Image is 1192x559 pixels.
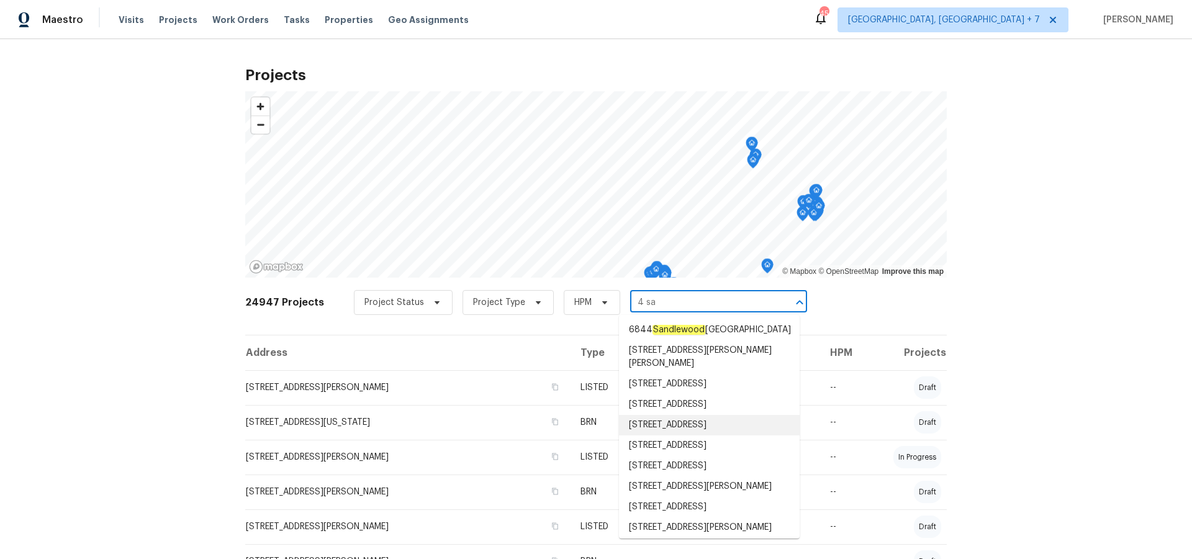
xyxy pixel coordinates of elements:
[659,268,671,288] div: Map marker
[870,335,947,370] th: Projects
[820,509,870,544] td: --
[245,405,571,440] td: [STREET_ADDRESS][US_STATE]
[797,195,810,214] div: Map marker
[619,538,800,558] li: [STREET_ADDRESS][PERSON_NAME]
[159,14,197,26] span: Projects
[619,456,800,476] li: [STREET_ADDRESS]
[251,116,269,134] span: Zoom out
[249,260,304,274] a: Mapbox homepage
[647,265,659,284] div: Map marker
[652,325,705,335] em: Sandlewood
[574,296,592,309] span: HPM
[245,370,571,405] td: [STREET_ADDRESS][PERSON_NAME]
[811,196,823,216] div: Map marker
[761,258,774,278] div: Map marker
[212,14,269,26] span: Work Orders
[619,435,800,456] li: [STREET_ADDRESS]
[893,446,941,468] div: in progress
[882,267,944,276] a: Improve this map
[473,296,525,309] span: Project Type
[619,517,800,538] li: [STREET_ADDRESS][PERSON_NAME]
[388,14,469,26] span: Geo Assignments
[848,14,1040,26] span: [GEOGRAPHIC_DATA], [GEOGRAPHIC_DATA] + 7
[245,91,947,278] canvas: Map
[914,411,941,434] div: draft
[42,14,83,26] span: Maestro
[119,14,144,26] span: Visits
[245,335,571,370] th: Address
[619,394,800,415] li: [STREET_ADDRESS]
[914,516,941,538] div: draft
[914,376,941,399] div: draft
[809,184,821,204] div: Map marker
[549,381,561,393] button: Copy Address
[245,69,947,81] h2: Projects
[658,265,670,284] div: Map marker
[571,475,682,509] td: BRN
[746,137,758,156] div: Map marker
[571,370,682,405] td: LISTED
[797,206,809,225] div: Map marker
[619,476,800,497] li: [STREET_ADDRESS][PERSON_NAME]
[782,267,816,276] a: Mapbox
[251,116,269,134] button: Zoom out
[549,520,561,532] button: Copy Address
[651,261,663,280] div: Map marker
[571,509,682,544] td: LISTED
[808,206,820,225] div: Map marker
[820,405,870,440] td: --
[619,374,800,394] li: [STREET_ADDRESS]
[325,14,373,26] span: Properties
[1098,14,1173,26] span: [PERSON_NAME]
[619,340,800,374] li: [STREET_ADDRESS][PERSON_NAME][PERSON_NAME]
[629,324,791,337] span: 6844 [GEOGRAPHIC_DATA]
[549,451,561,462] button: Copy Address
[630,293,772,312] input: Search projects
[818,267,878,276] a: OpenStreetMap
[619,415,800,435] li: [STREET_ADDRESS]
[245,440,571,475] td: [STREET_ADDRESS][PERSON_NAME]
[803,194,815,213] div: Map marker
[820,475,870,509] td: --
[820,370,870,405] td: --
[667,277,680,296] div: Map marker
[619,497,800,517] li: [STREET_ADDRESS]
[644,266,656,286] div: Map marker
[245,475,571,509] td: [STREET_ADDRESS][PERSON_NAME]
[245,509,571,544] td: [STREET_ADDRESS][PERSON_NAME]
[659,266,672,286] div: Map marker
[914,481,941,503] div: draft
[571,440,682,475] td: LISTED
[549,486,561,497] button: Copy Address
[245,296,324,309] h2: 24947 Projects
[284,16,310,24] span: Tasks
[571,335,682,370] th: Type
[791,294,808,311] button: Close
[549,416,561,427] button: Copy Address
[364,296,424,309] span: Project Status
[813,199,825,219] div: Map marker
[251,98,269,116] button: Zoom in
[650,263,662,282] div: Map marker
[747,153,759,173] div: Map marker
[571,405,682,440] td: BRN
[810,184,823,203] div: Map marker
[820,440,870,475] td: --
[820,335,870,370] th: HPM
[819,7,828,20] div: 45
